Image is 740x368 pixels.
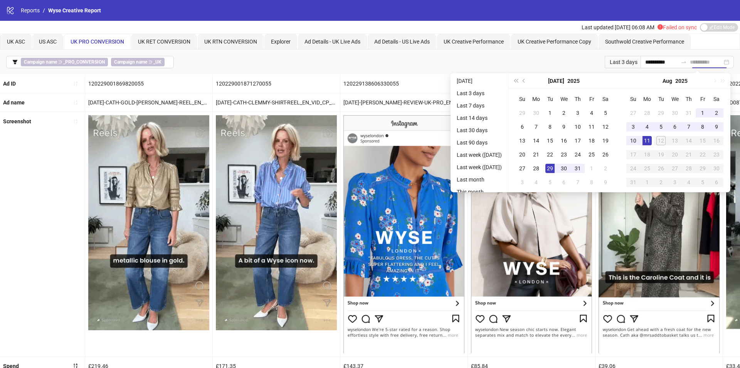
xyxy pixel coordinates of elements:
[601,136,610,145] div: 19
[640,161,654,175] td: 2025-08-25
[340,93,468,112] div: [DATE]-[PERSON_NAME]-REVIEW-UK-PRO_EN_IMG_CP_28072025_F_CC_SC9_None_NEWSEASON
[571,134,585,148] td: 2025-07-17
[656,122,666,131] div: 5
[557,120,571,134] td: 2025-07-09
[626,92,640,106] th: Su
[585,148,599,161] td: 2025-07-25
[626,106,640,120] td: 2025-07-27
[601,164,610,173] div: 2
[642,150,652,159] div: 18
[682,161,696,175] td: 2025-08-28
[531,136,541,145] div: 14
[629,122,638,131] div: 3
[543,148,557,161] td: 2025-07-22
[605,39,684,45] span: Southwold Creative Performance
[681,59,687,65] span: swap-right
[557,92,571,106] th: We
[587,136,596,145] div: 18
[85,93,212,112] div: [DATE]-CATH-GOLD-[PERSON_NAME]-REEL_EN_VID_CP_28072025_F_CC_SC13_None_NEWSEASON
[626,175,640,189] td: 2025-08-31
[640,92,654,106] th: Mo
[712,108,721,118] div: 2
[73,119,78,124] span: sort-ascending
[559,150,568,159] div: 23
[696,161,710,175] td: 2025-08-29
[518,108,527,118] div: 29
[696,134,710,148] td: 2025-08-15
[654,92,668,106] th: Tu
[573,178,582,187] div: 7
[642,136,652,145] div: 11
[518,178,527,187] div: 3
[518,122,527,131] div: 6
[545,178,555,187] div: 5
[531,178,541,187] div: 4
[640,120,654,134] td: 2025-08-04
[710,134,723,148] td: 2025-08-16
[712,136,721,145] div: 16
[668,161,682,175] td: 2025-08-27
[531,150,541,159] div: 21
[454,126,505,135] li: Last 30 days
[559,108,568,118] div: 2
[520,73,528,89] button: Previous month (PageUp)
[698,164,707,173] div: 29
[518,150,527,159] div: 20
[663,73,672,89] button: Choose a month
[153,59,161,65] b: _UK
[599,161,612,175] td: 2025-08-02
[681,59,687,65] span: to
[454,76,505,86] li: [DATE]
[585,161,599,175] td: 2025-08-01
[629,136,638,145] div: 10
[12,59,18,65] span: filter
[640,148,654,161] td: 2025-08-18
[454,101,505,110] li: Last 7 days
[654,148,668,161] td: 2025-08-19
[343,115,464,353] img: Screenshot 120229138606330055
[571,161,585,175] td: 2025-07-31
[656,178,666,187] div: 2
[545,164,555,173] div: 29
[601,178,610,187] div: 9
[698,150,707,159] div: 22
[684,136,693,145] div: 14
[656,136,666,145] div: 12
[85,74,212,93] div: 120229001869820055
[626,161,640,175] td: 2025-08-24
[559,178,568,187] div: 6
[599,120,612,134] td: 2025-07-12
[7,39,25,45] span: UK ASC
[529,161,543,175] td: 2025-07-28
[605,56,641,68] div: Last 3 days
[640,106,654,120] td: 2025-07-28
[585,120,599,134] td: 2025-07-11
[684,178,693,187] div: 4
[670,150,679,159] div: 20
[213,74,340,93] div: 120229001871270055
[3,81,16,87] b: Ad ID
[658,24,697,30] span: Failed on sync
[642,108,652,118] div: 28
[3,118,31,124] b: Screenshot
[601,122,610,131] div: 12
[640,134,654,148] td: 2025-08-11
[696,148,710,161] td: 2025-08-22
[710,175,723,189] td: 2025-09-06
[340,74,468,93] div: 120229138606330055
[529,175,543,189] td: 2025-08-04
[557,148,571,161] td: 2025-07-23
[642,178,652,187] div: 1
[599,134,612,148] td: 2025-07-19
[515,161,529,175] td: 2025-07-27
[567,73,580,89] button: Choose a year
[571,92,585,106] th: Th
[543,134,557,148] td: 2025-07-15
[710,120,723,134] td: 2025-08-09
[557,134,571,148] td: 2025-07-16
[599,148,612,161] td: 2025-07-26
[587,122,596,131] div: 11
[668,106,682,120] td: 2025-07-30
[668,92,682,106] th: We
[204,39,257,45] span: UK RTN CONVERSION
